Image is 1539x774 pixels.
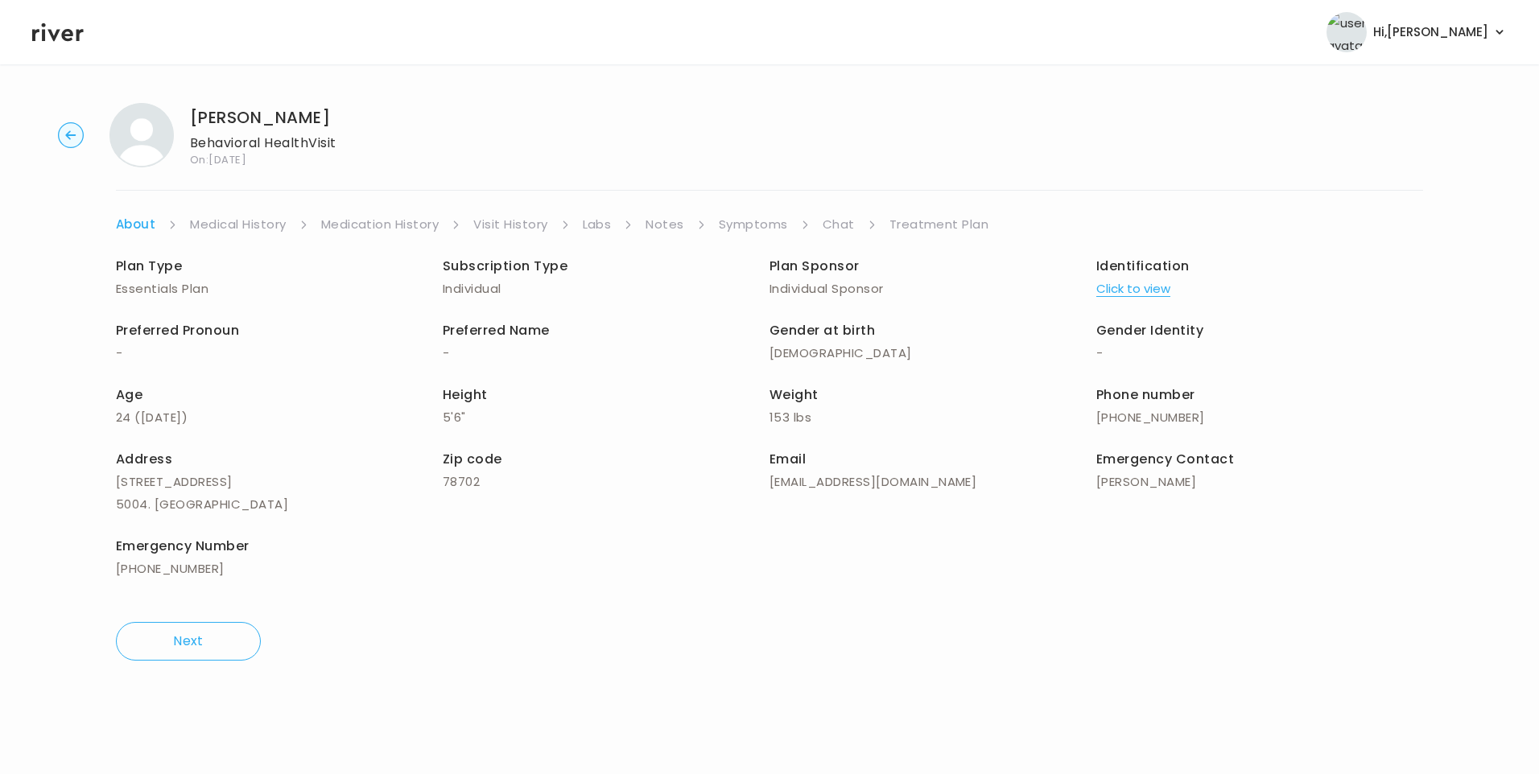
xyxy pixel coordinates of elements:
img: brant cass [109,103,174,167]
p: - [116,342,443,364]
span: Gender Identity [1096,321,1203,340]
p: - [443,342,769,364]
button: user avatarHi,[PERSON_NAME] [1327,12,1507,52]
span: Height [443,385,488,404]
a: Treatment Plan [889,213,989,236]
span: Hi, [PERSON_NAME] [1373,21,1488,43]
span: Emergency Number [116,537,250,555]
span: Email [769,450,806,468]
p: [PHONE_NUMBER] [1096,406,1423,429]
p: 78702 [443,471,769,493]
span: On: [DATE] [190,154,336,165]
span: Gender at birth [769,321,875,340]
p: 24 [116,406,443,429]
a: Symptoms [719,213,788,236]
a: Labs [583,213,612,236]
span: Weight [769,385,819,404]
a: About [116,213,155,236]
a: Medical History [190,213,286,236]
h1: [PERSON_NAME] [190,106,336,129]
span: Identification [1096,257,1190,275]
span: Preferred Name [443,321,550,340]
p: [STREET_ADDRESS] [116,471,443,493]
a: Notes [646,213,683,236]
p: Individual Sponsor [769,278,1096,300]
p: Essentials Plan [116,278,443,300]
p: [PERSON_NAME] [1096,471,1423,493]
p: Behavioral Health Visit [190,132,336,154]
p: - [1096,342,1423,364]
a: Visit History [473,213,547,236]
span: ( [DATE] ) [134,409,188,426]
p: 5004. [GEOGRAPHIC_DATA] [116,493,443,516]
span: Subscription Type [443,257,567,275]
span: Address [116,450,172,468]
span: Zip code [443,450,502,468]
span: Plan Sponsor [769,257,860,275]
button: Next [116,622,261,661]
span: Preferred Pronoun [116,321,239,340]
p: [DEMOGRAPHIC_DATA] [769,342,1096,364]
a: Medication History [321,213,439,236]
span: Plan Type [116,257,182,275]
p: [EMAIL_ADDRESS][DOMAIN_NAME] [769,471,1096,493]
p: 5'6" [443,406,769,429]
button: Click to view [1096,278,1170,300]
p: [PHONE_NUMBER] [116,558,443,580]
p: Individual [443,278,769,300]
span: Age [116,385,142,404]
a: Chat [823,213,855,236]
p: 153 lbs [769,406,1096,429]
span: Phone number [1096,385,1195,404]
span: Emergency Contact [1096,450,1234,468]
img: user avatar [1327,12,1367,52]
